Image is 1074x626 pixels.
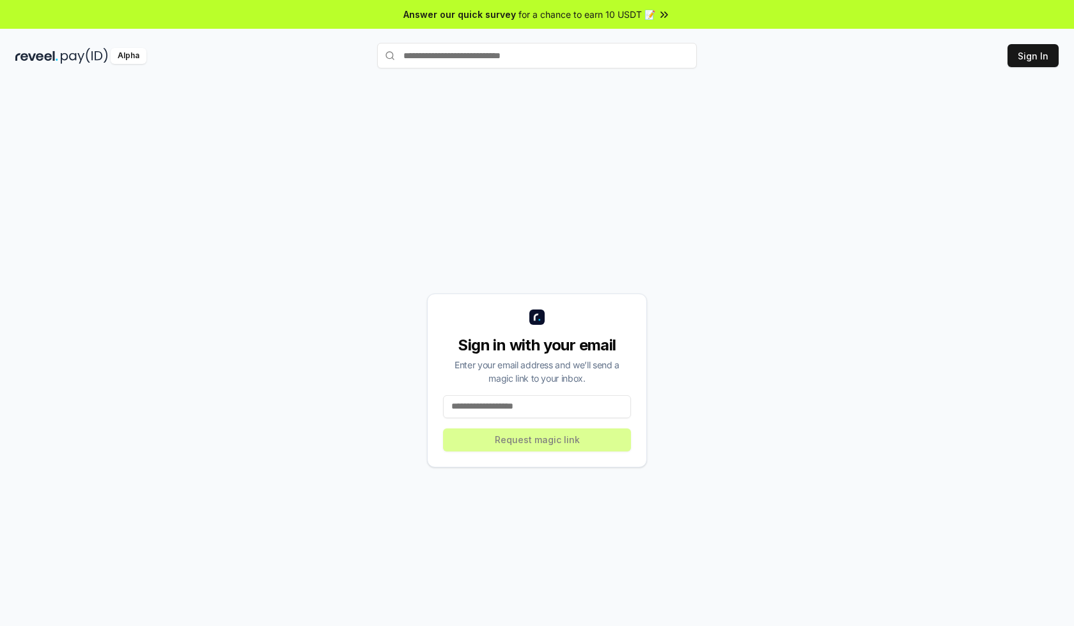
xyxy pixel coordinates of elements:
[443,358,631,385] div: Enter your email address and we’ll send a magic link to your inbox.
[529,309,545,325] img: logo_small
[61,48,108,64] img: pay_id
[403,8,516,21] span: Answer our quick survey
[1008,44,1059,67] button: Sign In
[111,48,146,64] div: Alpha
[15,48,58,64] img: reveel_dark
[443,335,631,356] div: Sign in with your email
[518,8,655,21] span: for a chance to earn 10 USDT 📝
